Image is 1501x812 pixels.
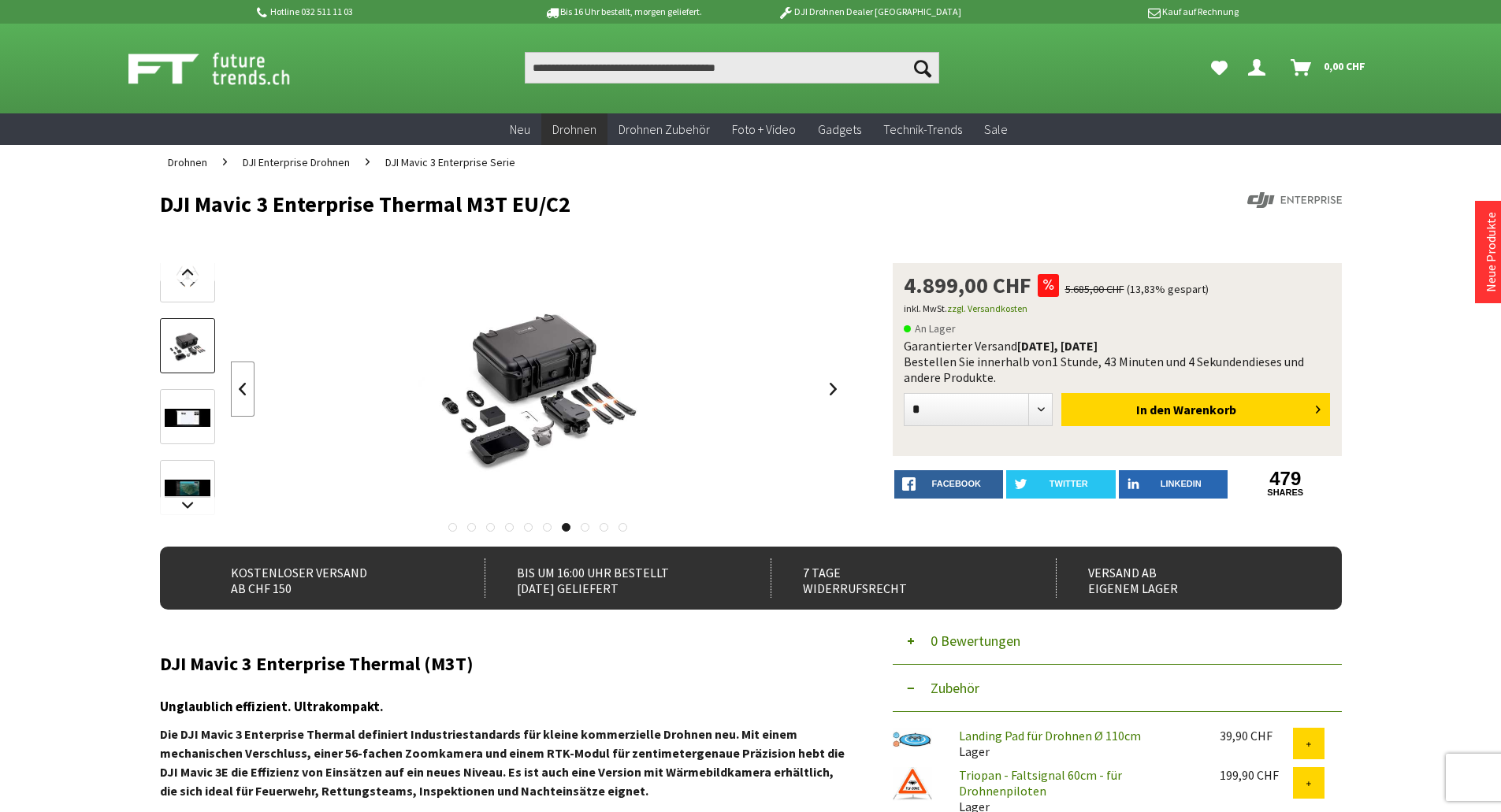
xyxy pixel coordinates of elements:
a: Triopan - Faltsignal 60cm - für Drohnenpiloten [959,767,1122,799]
a: Drohnen [541,113,607,146]
span: DJI Enterprise Drohnen [243,155,350,169]
span: Foto + Video [732,121,796,137]
span: 4.899,00 CHF [904,274,1031,296]
span: Drohnen Zubehör [619,121,710,137]
h1: DJI Mavic 3 Enterprise Thermal M3T EU/C2 [160,192,1105,216]
img: DJI FlightHub 2 [165,480,210,498]
span: DJI Mavic 3 Enterprise Serie [385,155,515,169]
div: 7 Tage Widerrufsrecht [771,558,1022,598]
a: zzgl. Versandkosten [947,302,1027,314]
div: 199,90 CHF [1220,767,1293,783]
span: Drohnen [552,121,596,137]
b: [DATE], [DATE] [1017,338,1098,354]
button: In den Warenkorb [1061,393,1330,426]
a: Neue Produkte [1483,212,1499,292]
img: DJI Enterprise [1247,192,1342,208]
span: facebook [932,479,981,488]
img: Shop Futuretrends - zur Startseite wechseln [128,49,325,88]
span: 1 Stunde, 43 Minuten und 4 Sekunden [1052,354,1249,369]
a: Gadgets [807,113,872,146]
img: DJI Wärmebild-Analysetool 3.0 [165,409,210,427]
span: Sale [984,121,1008,137]
div: Garantierter Versand Bestellen Sie innerhalb von dieses und andere Produkte. [904,338,1331,385]
button: Zubehör [893,665,1342,712]
a: facebook [894,470,1004,499]
a: Drohnen [160,145,215,180]
div: Lager [946,728,1207,759]
span: Gadgets [818,121,861,137]
span: Warenkorb [1173,402,1236,417]
input: Produkt, Marke, Kategorie, EAN, Artikelnummer… [525,52,939,83]
span: An Lager [904,319,956,338]
a: Foto + Video [721,113,807,146]
h3: Unglaublich effizient. Ultrakompakt. [160,696,845,717]
a: DJI Mavic 3 Enterprise Serie [377,145,523,180]
span: Technik-Trends [883,121,962,137]
img: Landing Pad für Drohnen Ø 110cm [893,728,932,748]
div: Versand ab eigenem Lager [1056,558,1307,598]
span: (13,83% gespart) [1127,282,1209,296]
h2: DJI Mavic 3 Enterprise Thermal (M3T) [160,654,845,674]
strong: Die DJI Mavic 3 Enterprise Thermal definiert Industriestandards für kleine kommerzielle Drohnen n... [160,726,845,799]
span: Drohnen [168,155,207,169]
div: 39,90 CHF [1220,728,1293,743]
span: 5.685,00 CHF [1065,282,1124,296]
a: Meine Favoriten [1203,52,1235,83]
p: DJI Drohnen Dealer [GEOGRAPHIC_DATA] [746,2,992,21]
a: shares [1231,488,1340,498]
div: Bis um 16:00 Uhr bestellt [DATE] geliefert [485,558,736,598]
a: 479 [1231,470,1340,488]
p: inkl. MwSt. [904,299,1331,318]
a: Dein Konto [1242,52,1278,83]
a: twitter [1006,470,1116,499]
p: Bis 16 Uhr bestellt, morgen geliefert. [500,2,746,21]
a: Landing Pad für Drohnen Ø 110cm [959,728,1141,743]
a: LinkedIn [1119,470,1228,499]
p: Kauf auf Rechnung [993,2,1239,21]
a: Sale [973,113,1019,146]
button: Suchen [906,52,939,83]
span: 0,00 CHF [1324,54,1365,79]
div: Kostenloser Versand ab CHF 150 [199,558,451,598]
button: 0 Bewertungen [893,617,1342,665]
img: Triopan - Faltsignal 60cm - für Drohnenpiloten [893,767,932,801]
a: Warenkorb [1284,52,1373,83]
a: DJI Enterprise Drohnen [235,145,358,180]
span: In den [1136,402,1171,417]
span: Neu [510,121,530,137]
a: Technik-Trends [872,113,973,146]
p: Hotline 032 511 11 03 [255,2,500,21]
span: LinkedIn [1161,479,1202,488]
a: Neu [499,113,541,146]
a: Drohnen Zubehör [607,113,721,146]
span: twitter [1050,479,1088,488]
